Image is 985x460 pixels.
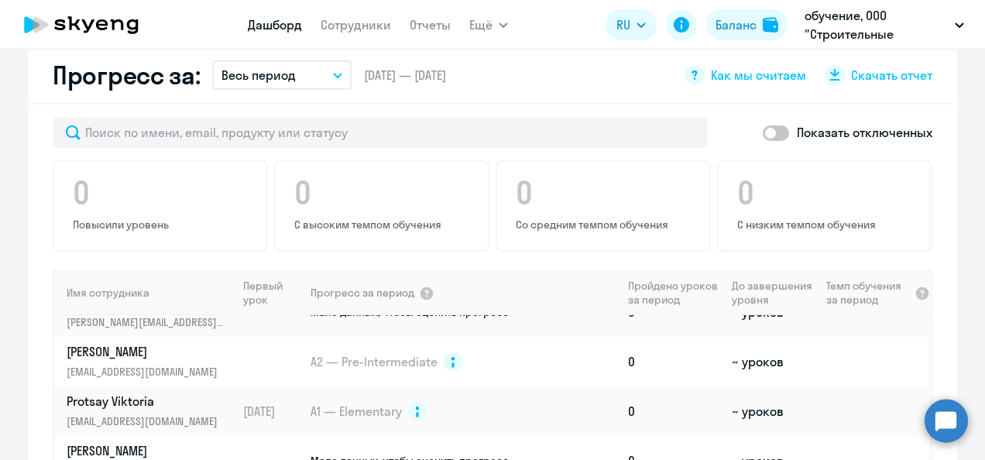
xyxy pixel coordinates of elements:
span: Скачать отчет [851,67,932,84]
img: balance [763,17,778,33]
p: Показать отключенных [797,123,932,142]
th: До завершения уровня [726,270,819,315]
span: A1 — Elementary [311,403,402,420]
th: Пройдено уроков за период [622,270,726,315]
a: [PERSON_NAME][EMAIL_ADDRESS][DOMAIN_NAME] [67,343,236,380]
a: Дашборд [248,17,302,33]
p: [PERSON_NAME] [67,343,226,360]
td: 0 [622,337,726,386]
span: [DATE] — [DATE] [364,67,446,84]
a: Отчеты [410,17,451,33]
button: обучение, ООО "Строительные системы" [797,6,972,43]
p: [PERSON_NAME] [67,442,226,459]
span: Темп обучения за период [826,279,910,307]
th: Имя сотрудника [54,270,237,315]
td: ~ уроков [726,386,819,436]
p: [EMAIL_ADDRESS][DOMAIN_NAME] [67,363,226,380]
span: Ещё [469,15,492,34]
td: ~ уроков [726,337,819,386]
td: 0 [622,386,726,436]
input: Поиск по имени, email, продукту или статусу [53,117,708,148]
p: Весь период [221,66,296,84]
a: Protsay Viktoria[EMAIL_ADDRESS][DOMAIN_NAME] [67,393,236,430]
button: Весь период [212,60,352,90]
button: RU [606,9,657,40]
span: RU [616,15,630,34]
span: Прогресс за период [311,286,414,300]
th: Первый урок [237,270,309,315]
div: Баланс [716,15,757,34]
span: A2 — Pre-Intermediate [311,353,438,370]
p: [EMAIL_ADDRESS][DOMAIN_NAME] [67,413,226,430]
p: [PERSON_NAME][EMAIL_ADDRESS][PERSON_NAME][DOMAIN_NAME] [67,314,226,331]
button: Ещё [469,9,508,40]
td: [DATE] [237,386,309,436]
p: обучение, ООО "Строительные системы" [805,6,949,43]
button: Балансbalance [706,9,788,40]
span: Как мы считаем [711,67,806,84]
a: Сотрудники [321,17,391,33]
p: Protsay Viktoria [67,393,226,410]
h2: Прогресс за: [53,60,200,91]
